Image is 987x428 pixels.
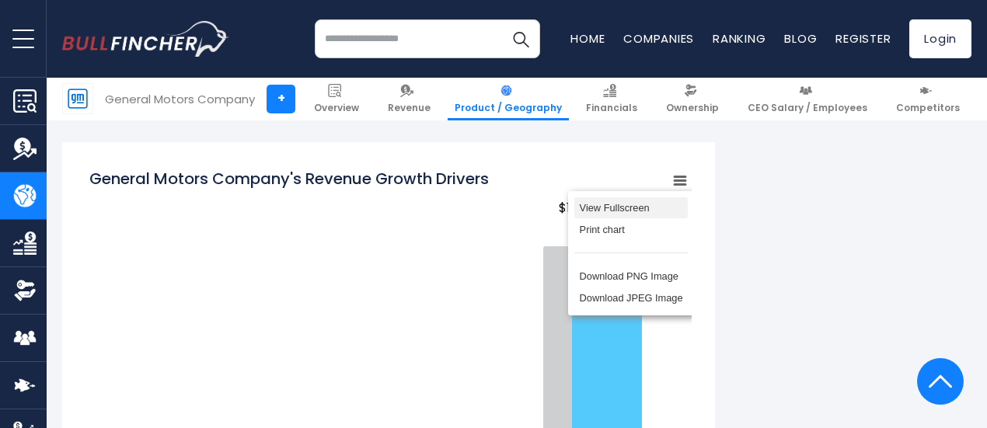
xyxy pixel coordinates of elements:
[574,287,688,309] li: Download JPEG Image
[835,30,891,47] a: Register
[455,102,562,114] span: Product / Geography
[314,102,359,114] span: Overview
[570,30,605,47] a: Home
[574,218,688,240] li: Print chart
[574,197,688,219] li: View Fullscreen
[623,30,694,47] a: Companies
[448,78,569,120] a: Product / Geography
[784,30,817,47] a: Blog
[267,85,295,113] a: +
[13,279,37,302] img: Ownership
[62,21,229,57] a: Go to homepage
[713,30,766,47] a: Ranking
[909,19,971,58] a: Login
[388,102,431,114] span: Revenue
[501,19,540,58] button: Search
[889,78,967,120] a: Competitors
[574,266,688,287] li: Download PNG Image
[63,84,92,113] img: GM logo
[62,21,229,57] img: bullfincher logo
[666,102,719,114] span: Ownership
[579,78,644,120] a: Financials
[741,78,874,120] a: CEO Salary / Employees
[307,78,366,120] a: Overview
[659,78,726,120] a: Ownership
[896,102,960,114] span: Competitors
[89,168,489,190] tspan: General Motors Company's Revenue Growth Drivers
[586,102,637,114] span: Financials
[381,78,438,120] a: Revenue
[748,102,867,114] span: CEO Salary / Employees
[105,90,255,108] div: General Motors Company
